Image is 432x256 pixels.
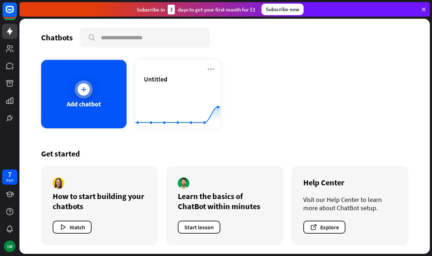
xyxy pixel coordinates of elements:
[261,4,304,15] div: Subscribe now
[178,221,220,234] button: Start lesson
[53,191,146,211] div: How to start building your chatbots
[178,191,271,211] div: Learn the basics of ChatBot within minutes
[178,177,189,189] img: author
[6,178,13,183] div: days
[53,221,92,234] button: Watch
[303,177,397,187] div: Help Center
[2,169,17,185] a: 7 days
[137,5,256,14] div: Subscribe in days to get your first month for $1
[6,3,27,25] button: Open LiveChat chat widget
[8,171,12,178] div: 7
[41,32,73,43] div: Chatbots
[144,75,167,83] span: Untitled
[53,177,64,189] img: author
[4,240,16,252] div: LW
[41,149,408,159] div: Get started
[67,100,101,108] div: Add chatbot
[168,5,175,14] div: 3
[303,221,345,234] button: Explore
[303,195,397,212] div: Visit our Help Center to learn more about ChatBot setup.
